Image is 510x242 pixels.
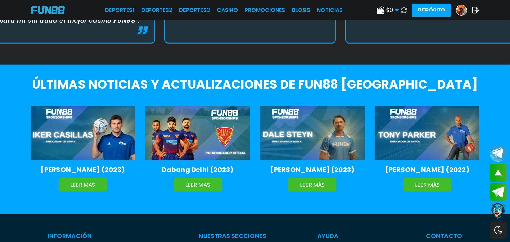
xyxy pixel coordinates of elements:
[174,178,222,192] button: LEER MÁS
[59,178,107,192] button: LEER MÁS
[403,178,451,192] button: LEER MÁS
[490,164,507,181] button: scroll up
[292,6,310,14] a: BLOGS
[31,70,479,99] h2: Últimas noticias y actualizaciones de FUN88 [GEOGRAPHIC_DATA]
[31,106,135,160] img: IKER CASILLAS (2023)
[41,165,125,175] h3: [PERSON_NAME] (2023)
[385,165,469,175] h3: [PERSON_NAME] (2022)
[412,4,451,17] button: Depósito
[217,6,238,14] a: CASINO
[105,6,135,14] a: Deportes1
[490,222,507,239] div: Switch theme
[426,231,462,240] p: Contacto
[199,231,267,240] p: Nuestras Secciones
[490,183,507,201] button: Join telegram
[317,6,343,14] a: NOTICIAS
[260,106,365,160] img: DALE STEYN (2023)
[456,5,467,15] img: Avatar
[318,231,375,240] p: Ayuda
[48,231,148,240] p: Información
[490,202,507,220] button: Contact customer service
[288,178,336,192] button: LEER MÁS
[141,6,172,14] a: Deportes2
[490,144,507,162] button: Join telegram channel
[31,6,65,14] img: Company Logo
[162,165,233,175] h3: Dabang Delhi (2023)
[386,6,399,14] span: $ 0
[375,106,479,160] img: Tony Parker (2022)
[179,6,210,14] a: Deportes3
[456,5,472,16] a: Avatar
[245,6,285,14] a: Promociones
[270,165,354,175] h3: [PERSON_NAME] (2023)
[145,106,250,160] img: DABANG DELHI (2023)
